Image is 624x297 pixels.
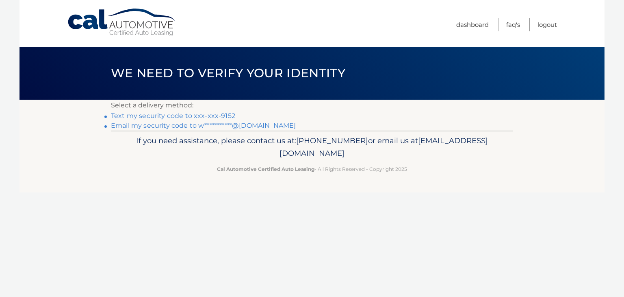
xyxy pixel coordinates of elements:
[506,18,520,31] a: FAQ's
[296,136,368,145] span: [PHONE_NUMBER]
[456,18,489,31] a: Dashboard
[111,66,345,81] span: We need to verify your identity
[111,112,235,120] a: Text my security code to xxx-xxx-9152
[116,165,508,173] p: - All Rights Reserved - Copyright 2025
[217,166,314,172] strong: Cal Automotive Certified Auto Leasing
[116,134,508,160] p: If you need assistance, please contact us at: or email us at
[537,18,557,31] a: Logout
[67,8,177,37] a: Cal Automotive
[111,100,513,111] p: Select a delivery method:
